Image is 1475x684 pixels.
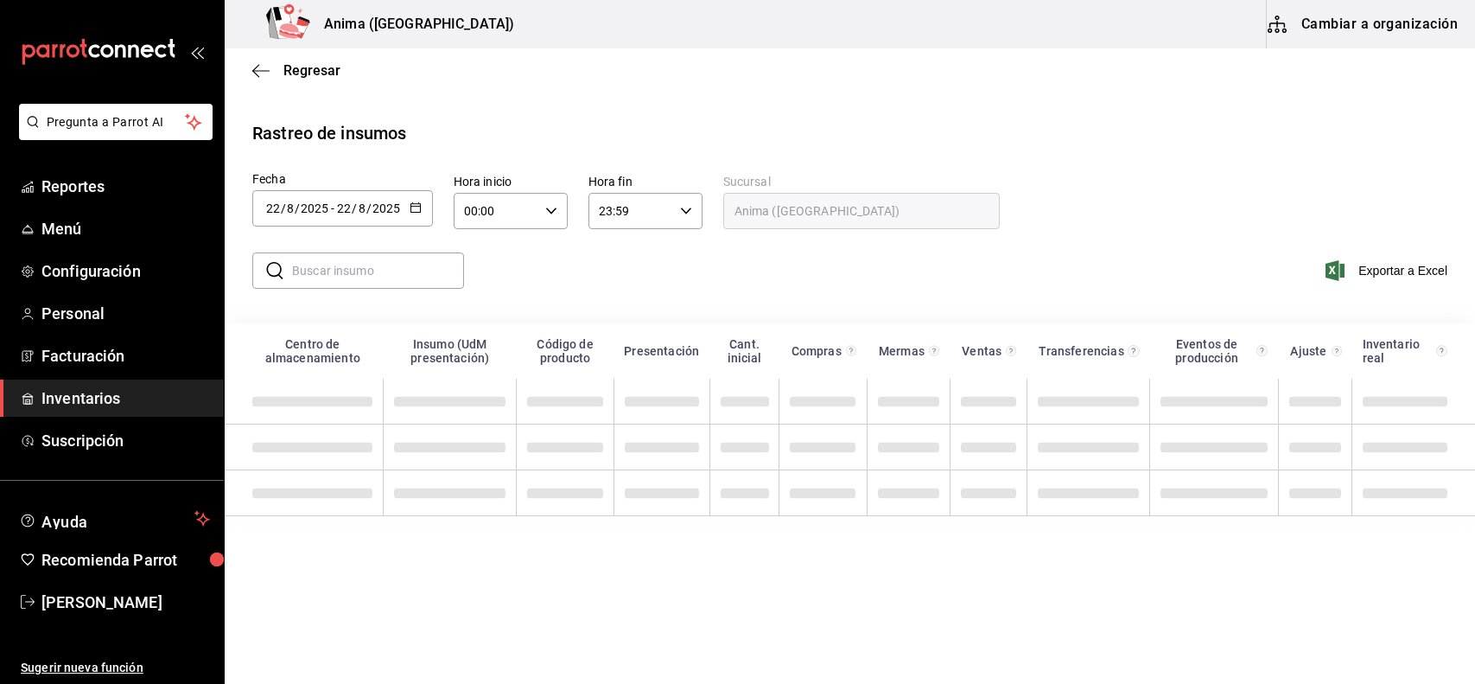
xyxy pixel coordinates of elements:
span: Sugerir nueva función [21,659,210,677]
span: Menú [41,217,210,240]
div: Presentación [624,344,699,358]
button: open_drawer_menu [190,45,204,59]
div: Código de producto [527,337,604,365]
span: Pregunta a Parrot AI [47,113,186,131]
svg: Total de presentación del insumo utilizado en eventos de producción en el rango de fechas selecci... [1256,344,1268,358]
h3: Anima ([GEOGRAPHIC_DATA]) [310,14,514,35]
label: Hora fin [588,176,703,188]
div: Insumo (UdM presentación) [394,337,506,365]
input: Year [300,201,329,215]
div: Rastreo de insumos [252,120,406,146]
a: Pregunta a Parrot AI [12,125,213,144]
input: Day [336,201,352,215]
span: Regresar [283,62,340,79]
button: Exportar a Excel [1329,260,1447,281]
div: Compras [790,344,842,358]
span: Inventarios [41,387,210,410]
input: Month [358,201,366,215]
span: [PERSON_NAME] [41,591,210,614]
div: Inventario real [1363,337,1434,365]
input: Buscar insumo [292,253,464,288]
span: Ayuda [41,508,188,529]
input: Day [265,201,281,215]
svg: Cantidad registrada mediante Ajuste manual y conteos en el rango de fechas seleccionado. [1332,344,1342,358]
svg: Total de presentación del insumo vendido en el rango de fechas seleccionado. [1006,344,1016,358]
button: Regresar [252,62,340,79]
span: Personal [41,302,210,325]
svg: Total de presentación del insumo transferido ya sea fuera o dentro de la sucursal en el rango de ... [1128,344,1140,358]
span: / [281,201,286,215]
div: Cant. inicial [720,337,769,365]
span: Fecha [252,172,286,186]
div: Transferencias [1037,344,1124,358]
div: Centro de almacenamiento [252,337,373,365]
button: Pregunta a Parrot AI [19,104,213,140]
label: Hora inicio [454,176,568,188]
svg: Total de presentación del insumo mermado en el rango de fechas seleccionado. [929,344,940,358]
span: - [331,201,334,215]
div: Ventas [960,344,1003,358]
input: Year [372,201,401,215]
span: / [352,201,357,215]
span: Facturación [41,344,210,368]
span: / [366,201,372,215]
input: Month [286,201,295,215]
div: Mermas [877,344,925,358]
span: Configuración [41,259,210,283]
div: Eventos de producción [1160,337,1254,365]
svg: Total de presentación del insumo comprado en el rango de fechas seleccionado. [846,344,857,358]
span: Suscripción [41,429,210,452]
div: Ajuste [1288,344,1328,358]
span: Reportes [41,175,210,198]
svg: Inventario real = + compras - ventas - mermas - eventos de producción +/- transferencias +/- ajus... [1436,344,1447,358]
span: Recomienda Parrot [41,548,210,572]
span: / [295,201,300,215]
label: Sucursal [723,176,1000,188]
